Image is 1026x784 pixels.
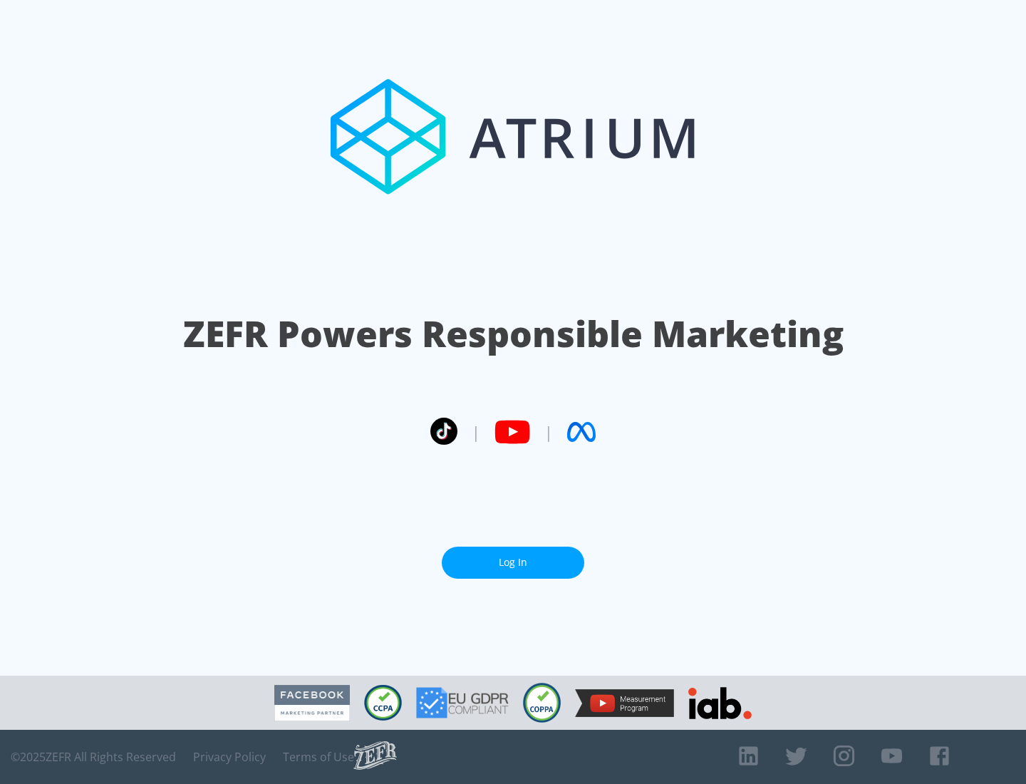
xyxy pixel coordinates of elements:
img: IAB [688,687,752,719]
img: YouTube Measurement Program [575,689,674,717]
span: | [544,421,553,443]
a: Privacy Policy [193,750,266,764]
span: © 2025 ZEFR All Rights Reserved [11,750,176,764]
img: Facebook Marketing Partner [274,685,350,721]
a: Terms of Use [283,750,354,764]
h1: ZEFR Powers Responsible Marketing [183,309,844,359]
img: COPPA Compliant [523,683,561,723]
a: Log In [442,547,584,579]
img: GDPR Compliant [416,687,509,718]
span: | [472,421,480,443]
img: CCPA Compliant [364,685,402,721]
